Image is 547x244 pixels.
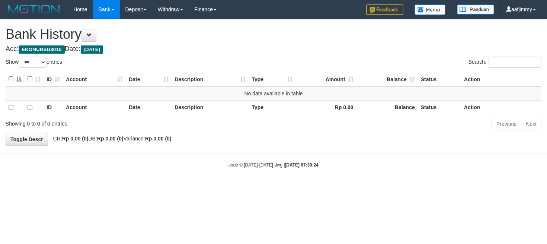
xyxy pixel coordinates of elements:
[228,162,319,168] small: code © [DATE]-[DATE] dwg |
[126,72,172,86] th: Date: activate to sort column ascending
[19,45,64,54] span: EKONURSU3010
[356,72,418,86] th: Balance: activate to sort column ascending
[97,136,124,142] strong: Rp 0,00 (0)
[492,118,521,130] a: Previous
[126,100,172,115] th: Date
[6,57,62,68] label: Show entries
[521,118,541,130] a: Next
[489,57,541,68] input: Search:
[457,4,494,15] img: panduan.png
[295,72,356,86] th: Amount: activate to sort column ascending
[6,45,541,53] h4: Acc: Date:
[366,4,403,15] img: Feedback.jpg
[461,72,541,86] th: Action
[44,72,63,86] th: ID: activate to sort column ascending
[6,72,25,86] th: : activate to sort column descending
[249,72,295,86] th: Type: activate to sort column ascending
[81,45,103,54] span: [DATE]
[418,72,461,86] th: Status
[285,162,319,168] strong: [DATE] 07:39:24
[6,4,62,15] img: MOTION_logo.png
[19,57,47,68] select: Showentries
[172,72,249,86] th: Description: activate to sort column ascending
[44,100,63,115] th: ID
[295,100,356,115] th: Rp 0,00
[415,4,446,15] img: Button%20Memo.svg
[6,133,48,146] a: Toggle Descr
[62,136,89,142] strong: Rp 0,00 (0)
[6,86,541,101] td: No data available in table
[468,57,541,68] label: Search:
[63,100,126,115] th: Account
[172,100,249,115] th: Description
[63,72,126,86] th: Account: activate to sort column ascending
[418,100,461,115] th: Status
[356,100,418,115] th: Balance
[6,117,223,127] div: Showing 0 to 0 of 0 entries
[49,136,172,142] span: CR: DB: Variance:
[25,72,44,86] th: : activate to sort column ascending
[145,136,172,142] strong: Rp 0,00 (0)
[461,100,541,115] th: Action
[6,27,541,42] h1: Bank History
[249,100,295,115] th: Type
